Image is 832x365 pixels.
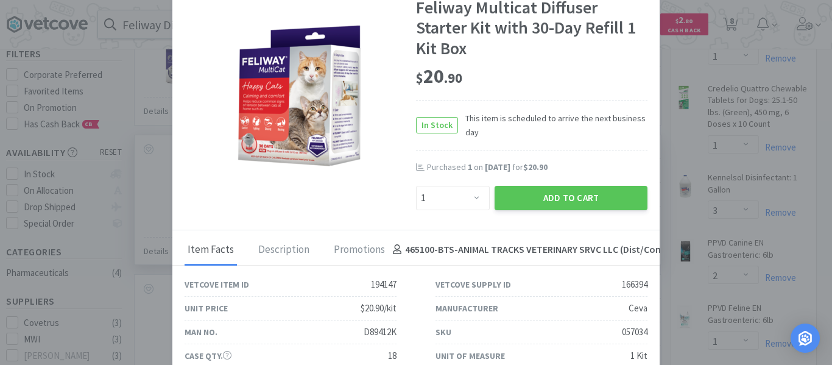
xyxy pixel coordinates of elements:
div: Vetcove Supply ID [435,278,511,291]
div: Unit Price [185,302,228,315]
span: $ [416,69,423,87]
div: Promotions [331,235,388,266]
img: 24cfe818cdfa42fd892ad5c9ed643d0f_166394.png [224,19,376,172]
div: Ceva [629,301,647,316]
span: 20 [416,64,462,88]
div: Unit of Measure [435,349,505,363]
div: 057034 [622,325,647,339]
span: 1 [468,161,472,172]
div: Vetcove Item ID [185,278,249,291]
div: Man No. [185,325,217,339]
div: Case Qty. [185,349,231,363]
div: Purchased on for [427,161,647,174]
div: Open Intercom Messenger [791,324,820,353]
span: $20.90 [523,161,548,172]
span: In Stock [417,118,457,133]
div: Item Facts [185,235,237,266]
h4: 465100-BTS - ANIMAL TRACKS VETERINARY SRVC LLC (Dist/Comp) [388,242,672,258]
div: $20.90/kit [361,301,397,316]
div: D89412K [364,325,397,339]
div: 1 Kit [630,349,647,363]
span: This item is scheduled to arrive the next business day [458,112,647,139]
span: [DATE] [485,161,510,172]
div: 18 [388,349,397,363]
div: 166394 [622,277,647,292]
div: 194147 [371,277,397,292]
div: SKU [435,325,451,339]
span: . 90 [444,69,462,87]
div: Manufacturer [435,302,498,315]
button: Add to Cart [495,186,647,210]
div: Description [255,235,312,266]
